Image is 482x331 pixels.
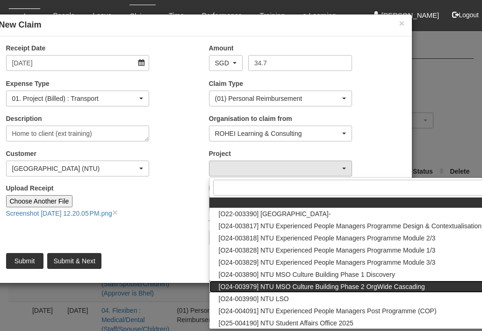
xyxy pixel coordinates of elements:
[6,43,46,53] label: Receipt Date
[6,195,73,207] input: Choose Another File
[219,258,436,267] span: [O24-003829] NTU Experienced People Managers Programme Module 3/3
[219,270,395,279] span: [O24-003890] NTU MSO Culture Building Phase 1 Discovery
[6,183,54,193] label: Upload Receipt
[47,253,101,269] input: Submit & Next
[209,149,231,158] label: Project
[6,161,150,176] button: Nanyang Technological University (NTU)
[6,91,150,106] button: 01. Project (Billed) : Transport
[6,210,112,217] a: Screenshot [DATE] 12.20.05 PM.png
[209,55,243,71] button: SGD
[219,233,436,243] span: [O24-003818] NTU Experienced People Managers Programme Module 2/3
[215,129,341,138] div: ROHEI Learning & Consulting
[219,209,331,218] span: [O22-003390] [GEOGRAPHIC_DATA]-
[399,18,404,28] button: ×
[209,126,353,141] button: ROHEI Learning & Consulting
[219,318,353,328] span: [O25-004190] NTU Student Affairs Office 2025
[209,91,353,106] button: (01) Personal Reimbursement
[6,79,50,88] label: Expense Type
[6,253,43,269] input: Submit
[215,94,341,103] div: (01) Personal Reimbursement
[12,94,138,103] div: 01. Project (Billed) : Transport
[219,221,482,231] span: [O24-003817] NTU Experienced People Managers Programme Design & Contextualisation
[6,55,150,71] input: d/m/yyyy
[219,294,289,303] span: [O24-003990] NTU LSO
[219,306,437,316] span: [O24-004091] NTU Experienced People Managers Post Programme (COP)
[12,164,138,173] div: [GEOGRAPHIC_DATA] (NTU)
[219,246,436,255] span: [O24-003828] NTU Experienced People Managers Programme Module 1/3
[6,114,42,123] label: Description
[6,149,36,158] label: Customer
[215,58,231,68] div: SGD
[209,43,234,53] label: Amount
[219,282,425,291] span: [O24-003979] NTU MSO Culture Building Phase 2 OrgWide Cascading
[209,79,244,88] label: Claim Type
[112,207,118,218] a: close
[209,114,292,123] label: Organisation to claim from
